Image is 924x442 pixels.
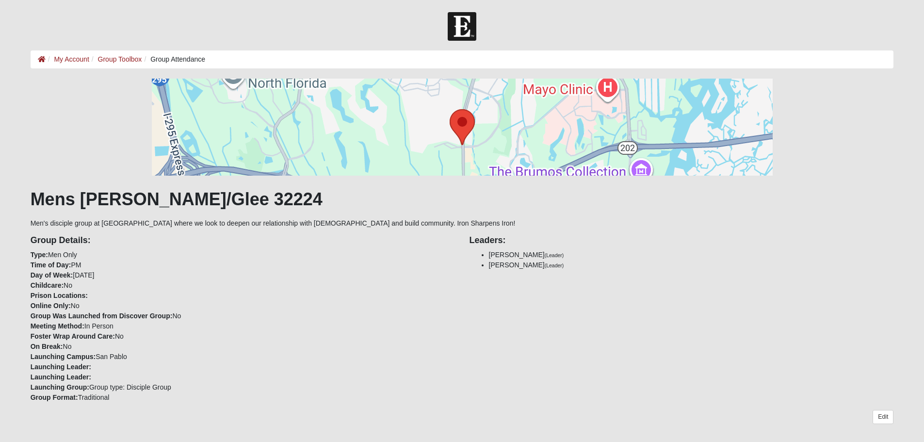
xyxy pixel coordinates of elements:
li: [PERSON_NAME] [489,250,894,260]
strong: Online Only: [31,302,71,310]
a: My Account [54,55,89,63]
h4: Leaders: [470,235,894,246]
div: Men Only PM [DATE] No No No In Person No No San Pablo Group type: Disciple Group Traditional [23,229,462,403]
strong: Childcare: [31,281,64,289]
li: Group Attendance [142,54,205,65]
strong: Launching Campus: [31,353,96,360]
h4: Group Details: [31,235,455,246]
strong: Group Was Launched from Discover Group: [31,312,173,320]
strong: Time of Day: [31,261,71,269]
small: (Leader) [545,262,564,268]
img: Church of Eleven22 Logo [448,12,476,41]
strong: Type: [31,251,48,259]
li: [PERSON_NAME] [489,260,894,270]
strong: Prison Locations: [31,292,88,299]
strong: Day of Week: [31,271,73,279]
strong: Foster Wrap Around Care: [31,332,115,340]
strong: Launching Leader: [31,363,91,371]
a: Edit [873,410,893,424]
h1: Mens [PERSON_NAME]/Glee 32224 [31,189,894,210]
strong: On Break: [31,343,63,350]
a: Group Toolbox [98,55,142,63]
strong: Launching Group: [31,383,89,391]
strong: Meeting Method: [31,322,84,330]
small: (Leader) [545,252,564,258]
strong: Group Format: [31,393,78,401]
strong: Launching Leader: [31,373,91,381]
